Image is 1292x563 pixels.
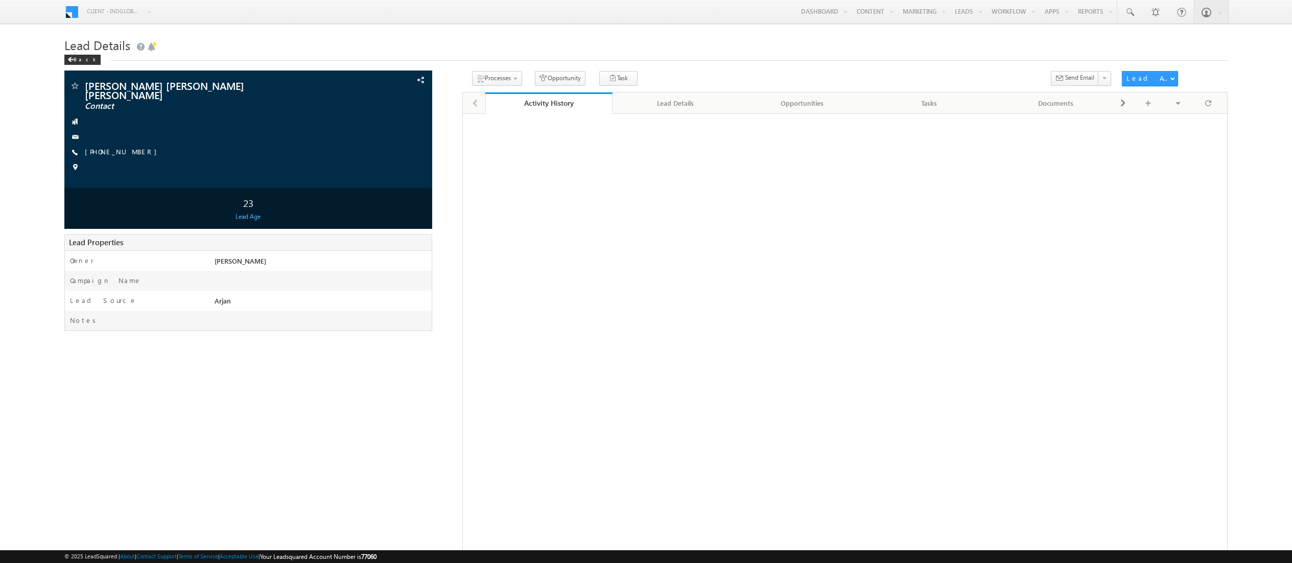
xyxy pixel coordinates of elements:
a: Lead Details [613,92,739,114]
label: Campaign Name [70,276,142,285]
div: Lead Age [67,212,429,221]
div: Activity History [493,98,604,108]
div: Lead Details [621,97,730,109]
button: Task [599,71,638,86]
button: Send Email [1051,71,1099,86]
span: [PHONE_NUMBER] [85,147,162,157]
button: Processes [472,71,522,86]
span: 77060 [361,553,377,560]
a: Activity History [485,92,612,114]
span: [PERSON_NAME] [215,256,266,265]
span: Contact [85,101,317,111]
div: Back [64,55,101,65]
label: Lead Source [70,296,137,305]
span: Client - indglobal1 (77060) [87,6,140,16]
span: Send Email [1065,73,1094,82]
a: Contact Support [136,553,177,559]
label: Notes [70,316,100,325]
div: Lead Actions [1126,74,1170,83]
span: [PERSON_NAME] [PERSON_NAME] [PERSON_NAME] [85,81,317,99]
span: Processes [485,74,511,82]
a: Documents [993,92,1119,114]
div: 23 [67,193,429,212]
a: Opportunities [739,92,866,114]
div: Arjan [212,296,432,310]
div: Opportunities [747,97,857,109]
span: © 2025 LeadSquared | | | | | [64,552,377,561]
label: Owner [70,256,94,265]
span: Lead Properties [69,237,123,247]
a: Back [64,54,106,63]
a: Acceptable Use [220,553,259,559]
button: Lead Actions [1122,71,1178,86]
span: Lead Details [64,37,130,53]
a: Tasks [866,92,993,114]
span: Your Leadsquared Account Number is [260,553,377,560]
div: Tasks [874,97,983,109]
a: Terms of Service [178,553,218,559]
a: About [120,553,135,559]
div: Documents [1001,97,1110,109]
button: Opportunity [535,71,585,86]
